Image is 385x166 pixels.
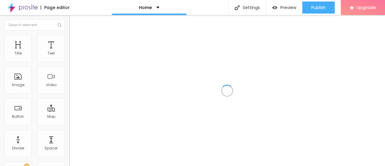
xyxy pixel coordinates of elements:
[58,23,61,27] img: Icone
[302,2,335,14] button: Publish
[46,83,57,87] div: Video
[41,5,70,10] div: Page editor
[12,146,24,150] div: Divider
[266,2,302,14] button: Preview
[12,114,24,119] div: Button
[45,146,58,150] div: Spacer
[139,5,152,10] p: Home
[272,5,277,10] img: view-1.svg
[356,5,376,10] span: Upgrade
[48,51,55,55] div: Text
[235,5,240,10] img: Icone
[14,51,22,55] div: Title
[280,5,296,10] span: Preview
[5,20,65,30] input: Search element
[311,5,326,10] span: Publish
[12,83,24,87] div: Image
[47,114,55,119] div: Map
